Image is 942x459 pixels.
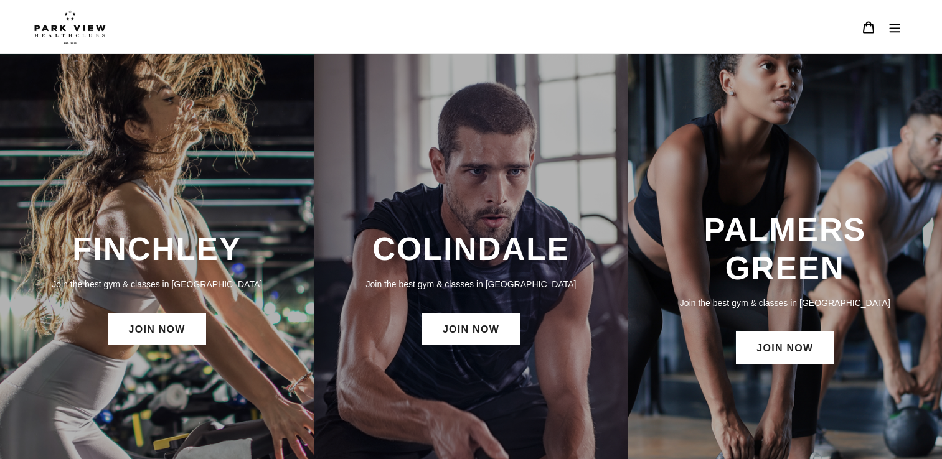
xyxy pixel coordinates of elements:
h3: PALMERS GREEN [641,211,930,287]
button: Menu [882,14,908,40]
h3: FINCHLEY [12,230,301,268]
a: JOIN NOW: Finchley Membership [108,313,206,345]
p: Join the best gym & classes in [GEOGRAPHIC_DATA] [641,296,930,310]
p: Join the best gym & classes in [GEOGRAPHIC_DATA] [326,277,615,291]
a: JOIN NOW: Colindale Membership [422,313,520,345]
a: JOIN NOW: Palmers Green Membership [736,331,834,364]
h3: COLINDALE [326,230,615,268]
img: Park view health clubs is a gym near you. [34,9,106,44]
p: Join the best gym & classes in [GEOGRAPHIC_DATA] [12,277,301,291]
